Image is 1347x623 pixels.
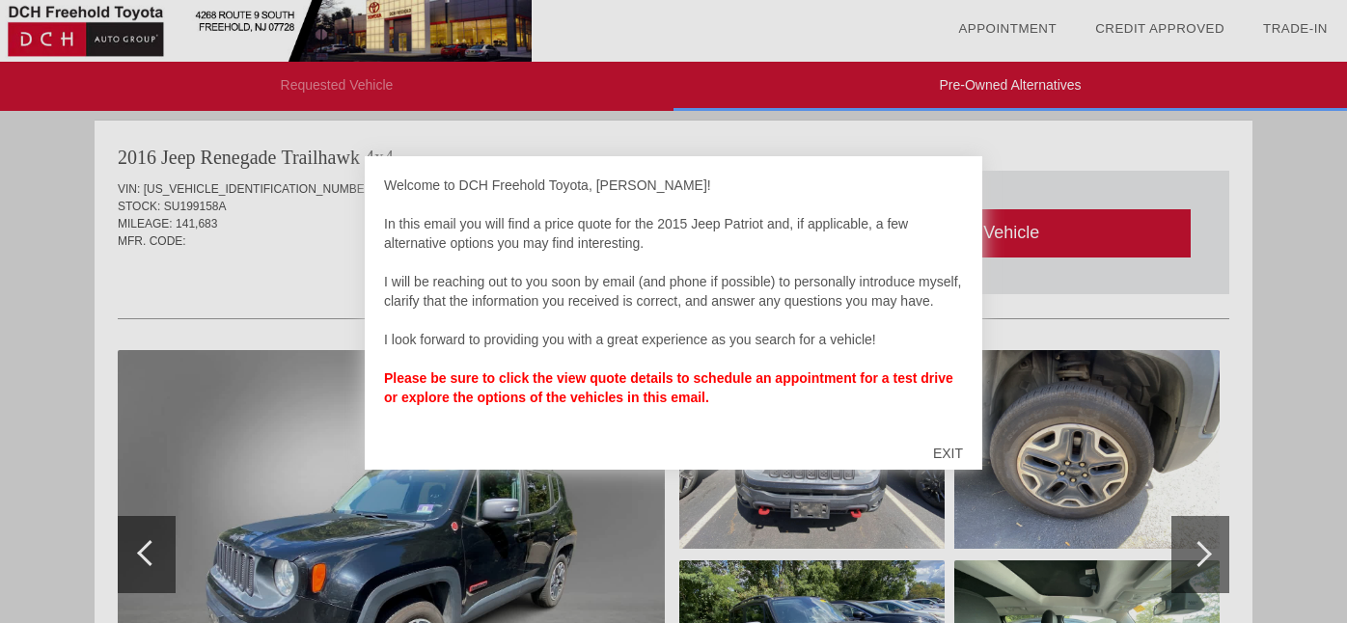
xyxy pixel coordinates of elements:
[1263,21,1328,36] a: Trade-In
[384,370,953,405] b: Please be sure to click the view quote details to schedule an appointment for a test drive or exp...
[958,21,1057,36] a: Appointment
[914,424,982,482] div: EXIT
[384,176,963,426] div: Welcome to DCH Freehold Toyota, [PERSON_NAME]! In this email you will find a price quote for the ...
[1095,21,1224,36] a: Credit Approved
